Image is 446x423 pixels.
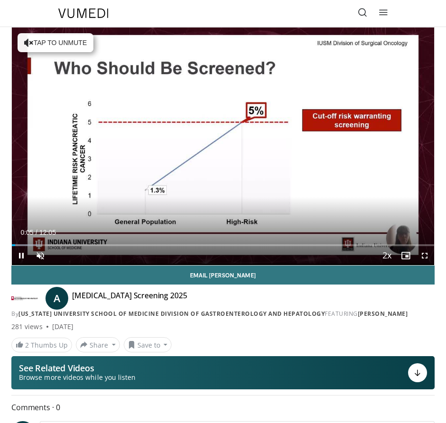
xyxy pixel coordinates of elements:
[12,244,434,246] div: Progress Bar
[31,246,50,265] button: Unmute
[46,287,68,310] a: A
[25,340,29,349] span: 2
[11,401,435,414] span: Comments 0
[124,337,172,352] button: Save to
[18,310,325,318] a: [US_STATE] University School of Medicine Division of Gastroenterology and Hepatology
[36,229,37,236] span: /
[19,363,136,373] p: See Related Videos
[11,291,38,306] img: Indiana University School of Medicine Division of Gastroenterology and Hepatology
[11,266,435,285] a: Email [PERSON_NAME]
[72,291,187,306] h4: [MEDICAL_DATA] Screening 2025
[18,33,93,52] button: Tap to unmute
[12,28,434,265] video-js: Video Player
[39,229,56,236] span: 12:05
[396,246,415,265] button: Enable picture-in-picture mode
[58,9,109,18] img: VuMedi Logo
[20,229,33,236] span: 0:05
[11,310,435,318] div: By FEATURING
[19,373,136,382] span: Browse more videos while you listen
[11,356,435,389] button: See Related Videos Browse more videos while you listen
[11,338,72,352] a: 2 Thumbs Up
[12,246,31,265] button: Pause
[377,246,396,265] button: Playback Rate
[52,322,73,331] div: [DATE]
[11,322,43,331] span: 281 views
[358,310,408,318] a: [PERSON_NAME]
[415,246,434,265] button: Fullscreen
[76,337,120,352] button: Share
